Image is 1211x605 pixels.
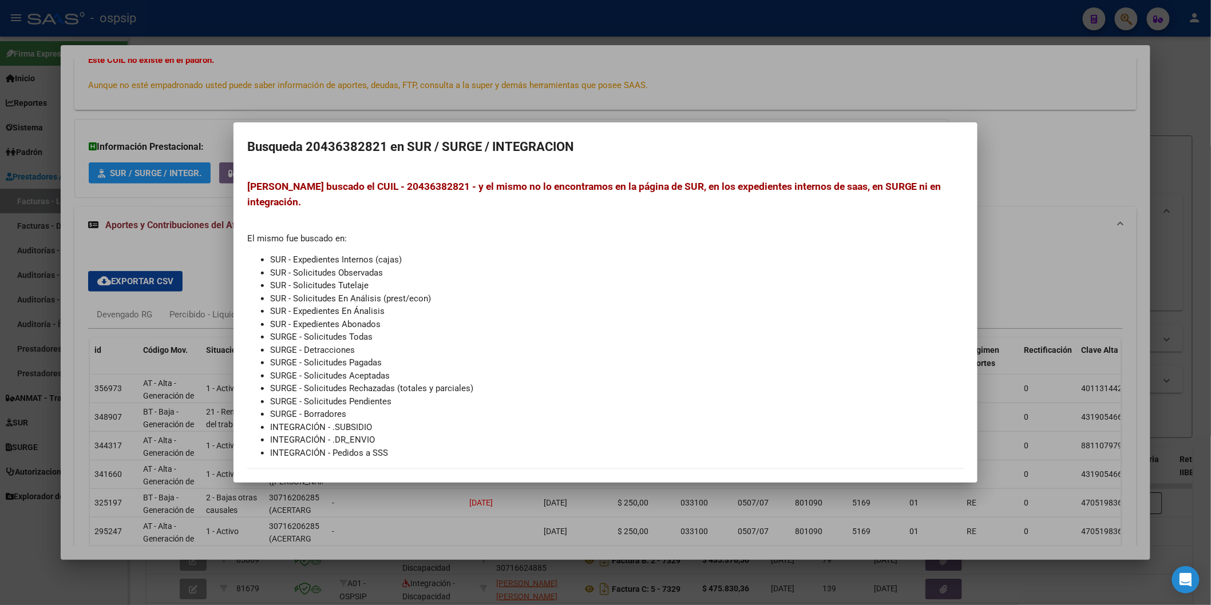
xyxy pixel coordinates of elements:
li: SUR - Expedientes Abonados [270,318,964,331]
li: SURGE - Detracciones [270,344,964,357]
li: SURGE - Solicitudes Rechazadas (totales y parciales) [270,382,964,395]
li: SURGE - Solicitudes Pagadas [270,356,964,369]
li: INTEGRACIÓN - .DR_ENVIO [270,433,964,447]
li: SURGE - Solicitudes Aceptadas [270,369,964,383]
div: Open Intercom Messenger [1172,566,1200,594]
li: SUR - Solicitudes Tutelaje [270,279,964,292]
li: SUR - Expedientes En Ánalisis [270,305,964,318]
li: SUR - Solicitudes En Análisis (prest/econ) [270,292,964,305]
li: SURGE - Solicitudes Todas [270,331,964,344]
li: INTEGRACIÓN - Pedidos a SSS [270,447,964,460]
div: El mismo fue buscado en: [247,179,964,459]
li: SUR - Expedientes Internos (cajas) [270,253,964,266]
h2: Busqueda 20436382821 en SUR / SURGE / INTEGRACION [247,136,964,158]
li: INTEGRACIÓN - .SUBSIDIO [270,421,964,434]
span: [PERSON_NAME] buscado el CUIL - 20436382821 - y el mismo no lo encontramos en la página de SUR, e... [247,181,941,207]
li: SURGE - Borradores [270,408,964,421]
li: SURGE - Solicitudes Pendientes [270,395,964,408]
li: SUR - Solicitudes Observadas [270,266,964,280]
